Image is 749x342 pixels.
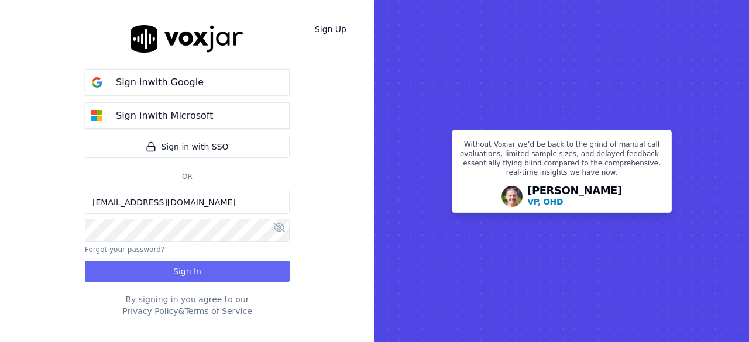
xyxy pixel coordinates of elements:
a: Sign Up [305,19,356,40]
img: Avatar [501,186,523,207]
img: logo [131,25,243,53]
button: Sign inwith Microsoft [85,102,290,129]
img: microsoft Sign in button [85,104,109,127]
div: By signing in you agree to our & [85,293,290,317]
p: Sign in with Google [116,75,204,89]
button: Sign inwith Google [85,69,290,95]
img: google Sign in button [85,71,109,94]
span: Or [177,172,197,181]
button: Forgot your password? [85,245,164,254]
input: Email [85,191,290,214]
p: Sign in with Microsoft [116,109,213,123]
div: [PERSON_NAME] [527,185,622,208]
button: Sign In [85,261,290,282]
a: Sign in with SSO [85,136,290,158]
button: Terms of Service [184,305,252,317]
button: Privacy Policy [122,305,178,317]
p: Without Voxjar we’d be back to the grind of manual call evaluations, limited sample sizes, and de... [459,140,664,182]
p: VP, OHD [527,196,563,208]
